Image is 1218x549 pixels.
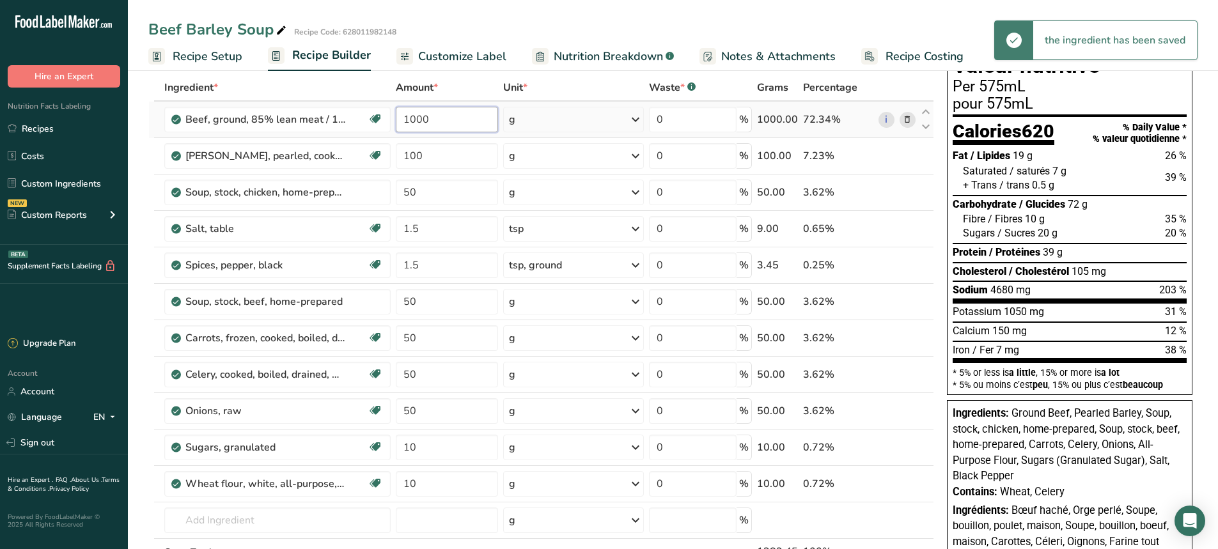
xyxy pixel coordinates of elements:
div: Beef Barley Soup [148,18,289,41]
span: 1050 mg [1004,305,1044,318]
div: Soup, stock, chicken, home-prepared [185,185,345,200]
span: 31 % [1165,305,1187,318]
div: Wheat flour, white, all-purpose, self-rising, enriched [185,476,345,491]
span: 0.5 g [1032,179,1054,191]
a: Notes & Attachments [699,42,836,71]
div: 3.62% [803,294,873,309]
span: / Glucides [1019,198,1065,210]
div: g [509,330,515,346]
div: Carrots, frozen, cooked, boiled, drained, without salt [185,330,345,346]
div: 1000.00 [757,112,798,127]
span: Ground Beef, Pearled Barley, Soup, stock, chicken, home-prepared, Soup, stock, beef, home-prepare... [953,407,1180,482]
span: Potassium [953,305,1001,318]
div: g [509,148,515,164]
span: / Lipides [971,150,1010,162]
a: Language [8,406,62,428]
span: Unit [503,80,527,95]
span: / saturés [1010,165,1050,177]
div: Celery, cooked, boiled, drained, without salt [185,367,345,382]
span: Notes & Attachments [721,48,836,65]
span: Recipe Builder [292,47,371,64]
div: BETA [8,251,28,258]
div: 3.62% [803,185,873,200]
span: Customize Label [418,48,506,65]
div: g [509,513,515,528]
div: % Daily Value * % valeur quotidienne * [1093,122,1187,144]
span: / trans [999,179,1029,191]
div: Open Intercom Messenger [1175,506,1205,536]
div: pour 575mL [953,97,1187,112]
span: 26 % [1165,150,1187,162]
span: / Protéines [989,246,1040,258]
span: / Sucres [997,227,1035,239]
div: 100.00 [757,148,798,164]
div: Custom Reports [8,208,87,222]
div: g [509,185,515,200]
span: 20 % [1165,227,1187,239]
a: About Us . [71,476,102,484]
div: 3.45 [757,258,798,273]
div: 0.72% [803,476,873,491]
div: g [509,294,515,309]
div: Calories [953,122,1054,146]
div: Spices, pepper, black [185,258,345,273]
div: 9.00 [757,221,798,236]
span: 7 g [1052,165,1066,177]
div: 50.00 [757,367,798,382]
a: Privacy Policy [49,484,89,493]
span: Carbohydrate [953,198,1017,210]
div: 7.23% [803,148,873,164]
span: Amount [396,80,438,95]
span: 39 % [1165,171,1187,183]
div: 50.00 [757,294,798,309]
button: Hire an Expert [8,65,120,88]
div: * 5% ou moins c’est , 15% ou plus c’est [953,380,1187,389]
div: Beef, ground, 85% lean meat / 15% fat, loaf, cooked, baked [185,112,345,127]
div: the ingredient has been saved [1033,21,1197,59]
a: FAQ . [56,476,71,484]
span: Iron [953,344,970,356]
div: 3.62% [803,367,873,382]
div: 10.00 [757,476,798,491]
span: 7 mg [996,344,1019,356]
section: * 5% or less is , 15% or more is [953,363,1187,389]
span: / Fibres [988,213,1022,225]
span: 620 [1022,120,1054,142]
div: Waste [649,80,696,95]
span: Fat [953,150,968,162]
span: Sugars [963,227,995,239]
span: / Fer [972,344,994,356]
span: Sodium [953,284,988,296]
span: Recipe Costing [886,48,964,65]
span: Protein [953,246,987,258]
span: Saturated [963,165,1007,177]
a: Customize Label [396,42,506,71]
span: Wheat, Celery [1000,486,1065,498]
a: Hire an Expert . [8,476,53,484]
span: + Trans [963,179,997,191]
a: Nutrition Breakdown [532,42,674,71]
div: NEW [8,199,27,207]
div: 50.00 [757,330,798,346]
div: g [509,403,515,419]
span: 38 % [1165,344,1187,356]
span: Contains: [953,486,997,498]
span: 72 g [1068,198,1088,210]
div: 0.25% [803,258,873,273]
div: Salt, table [185,221,345,236]
div: Sugars, granulated [185,440,345,455]
div: 10.00 [757,440,798,455]
span: Grams [757,80,788,95]
span: 105 mg [1072,265,1106,277]
div: Powered By FoodLabelMaker © 2025 All Rights Reserved [8,513,120,529]
span: 39 g [1043,246,1063,258]
span: Cholesterol [953,265,1006,277]
span: 203 % [1159,284,1187,296]
span: 35 % [1165,213,1187,225]
a: Recipe Setup [148,42,242,71]
span: Recipe Setup [173,48,242,65]
div: Recipe Code: 628011982148 [294,26,396,38]
div: tsp [509,221,524,236]
span: Calcium [953,325,990,337]
span: 10 g [1025,213,1045,225]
